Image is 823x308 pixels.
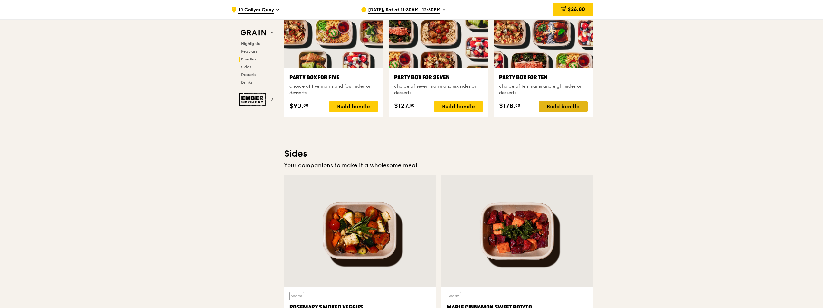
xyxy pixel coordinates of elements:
[499,83,588,96] div: choice of ten mains and eight sides or desserts
[239,27,268,39] img: Grain web logo
[241,41,260,46] span: Highlights
[241,72,256,77] span: Desserts
[239,93,268,106] img: Ember Smokery web logo
[394,73,483,82] div: Party Box for Seven
[499,73,588,82] div: Party Box for Ten
[447,292,461,300] div: Warm
[289,73,378,82] div: Party Box for Five
[241,65,251,69] span: Sides
[284,161,593,170] div: Your companions to make it a wholesome meal.
[394,83,483,96] div: choice of seven mains and six sides or desserts
[303,103,308,108] span: 00
[368,7,440,14] span: [DATE], Sat at 11:30AM–12:30PM
[241,57,256,61] span: Bundles
[289,83,378,96] div: choice of five mains and four sides or desserts
[289,292,304,300] div: Warm
[238,7,274,14] span: 10 Collyer Quay
[289,101,303,111] span: $90.
[515,103,520,108] span: 00
[284,148,593,159] h3: Sides
[394,101,410,111] span: $127.
[241,49,257,54] span: Regulars
[434,101,483,112] div: Build bundle
[539,101,588,112] div: Build bundle
[499,101,515,111] span: $178.
[410,103,415,108] span: 50
[241,80,252,85] span: Drinks
[329,101,378,112] div: Build bundle
[568,6,585,12] span: $26.80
